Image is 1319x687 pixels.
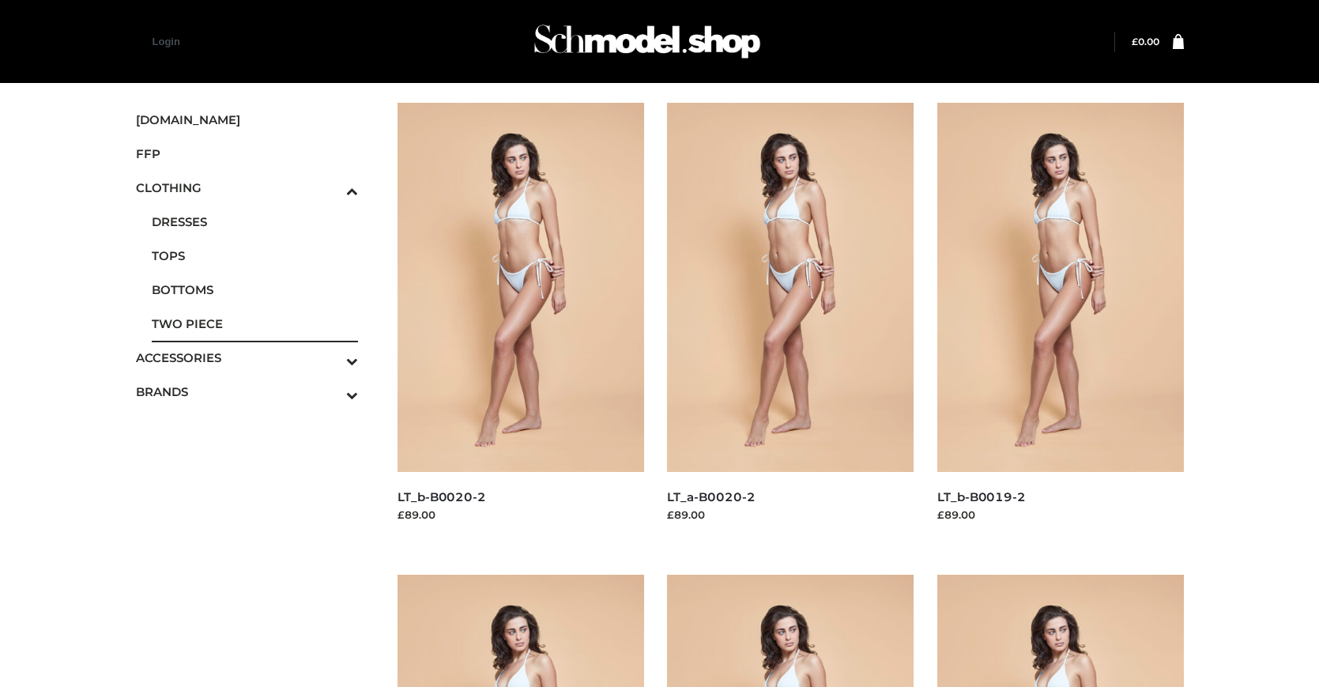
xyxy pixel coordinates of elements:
a: FFP [136,137,359,171]
span: TOPS [152,247,359,265]
button: Toggle Submenu [303,171,358,205]
a: BOTTOMS [152,273,359,307]
div: £89.00 [937,507,1184,523]
a: [DOMAIN_NAME] [136,103,359,137]
span: FFP [136,145,359,163]
span: BOTTOMS [152,281,359,299]
span: [DOMAIN_NAME] [136,111,359,129]
a: ACCESSORIESToggle Submenu [136,341,359,375]
span: CLOTHING [136,179,359,197]
a: Login [153,36,180,47]
a: LT_a-B0020-2 [667,489,755,504]
button: Toggle Submenu [303,341,358,375]
img: Schmodel Admin 964 [529,10,766,73]
a: TWO PIECE [152,307,359,341]
a: BRANDSToggle Submenu [136,375,359,409]
span: DRESSES [152,213,359,231]
a: £0.00 [1132,36,1159,47]
a: CLOTHINGToggle Submenu [136,171,359,205]
a: LT_b-B0019-2 [937,489,1026,504]
a: LT_b-B0020-2 [398,489,486,504]
span: ACCESSORIES [136,349,359,367]
a: TOPS [152,239,359,273]
bdi: 0.00 [1132,36,1159,47]
div: £89.00 [398,507,644,523]
div: £89.00 [667,507,914,523]
span: TWO PIECE [152,315,359,333]
button: Toggle Submenu [303,375,358,409]
a: DRESSES [152,205,359,239]
span: BRANDS [136,383,359,401]
span: £ [1132,36,1138,47]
